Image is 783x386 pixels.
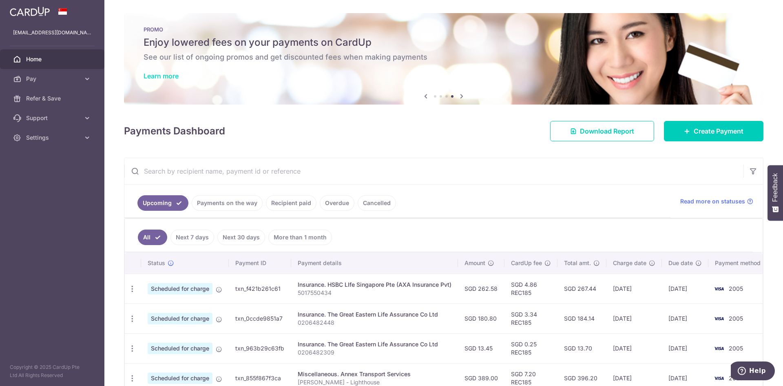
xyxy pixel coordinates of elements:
[298,340,451,348] div: Insurance. The Great Eastern Life Assurance Co Ltd
[557,333,606,363] td: SGD 13.70
[680,197,753,205] a: Read more on statuses
[557,274,606,303] td: SGD 267.44
[708,252,770,274] th: Payment method
[504,274,557,303] td: SGD 4.86 REC185
[664,121,763,141] a: Create Payment
[268,230,332,245] a: More than 1 month
[124,13,763,105] img: Latest Promos banner
[26,134,80,142] span: Settings
[694,126,743,136] span: Create Payment
[680,197,745,205] span: Read more on statuses
[137,195,188,211] a: Upcoming
[298,370,451,378] div: Miscellaneous. Annex Transport Services
[26,94,80,103] span: Refer & Save
[192,195,263,211] a: Payments on the way
[729,315,743,322] span: 2005
[148,343,212,354] span: Scheduled for charge
[10,7,50,16] img: CardUp
[26,114,80,122] span: Support
[729,345,743,352] span: 2005
[729,375,743,382] span: 2005
[298,319,451,327] p: 0206482448
[144,72,179,80] a: Learn more
[124,124,225,138] h4: Payments Dashboard
[266,195,316,211] a: Recipient paid
[148,373,212,384] span: Scheduled for charge
[26,75,80,83] span: Pay
[229,252,291,274] th: Payment ID
[144,26,744,33] p: PROMO
[148,313,212,324] span: Scheduled for charge
[458,303,504,333] td: SGD 180.80
[662,274,708,303] td: [DATE]
[229,303,291,333] td: txn_0ccde9851a7
[662,333,708,363] td: [DATE]
[557,303,606,333] td: SGD 184.14
[511,259,542,267] span: CardUp fee
[550,121,654,141] a: Download Report
[662,303,708,333] td: [DATE]
[711,373,727,383] img: Bank Card
[711,344,727,353] img: Bank Card
[580,126,634,136] span: Download Report
[298,289,451,297] p: 5017550434
[229,274,291,303] td: txn_f421b261c61
[711,314,727,324] img: Bank Card
[148,259,165,267] span: Status
[138,230,167,245] a: All
[298,348,451,357] p: 0206482309
[464,259,485,267] span: Amount
[458,333,504,363] td: SGD 13.45
[606,333,662,363] td: [DATE]
[729,285,743,292] span: 2005
[711,284,727,294] img: Bank Card
[606,303,662,333] td: [DATE]
[320,195,354,211] a: Overdue
[26,55,80,63] span: Home
[731,361,775,382] iframe: Opens a widget where you can find more information
[504,333,557,363] td: SGD 0.25 REC185
[772,173,779,202] span: Feedback
[768,165,783,221] button: Feedback - Show survey
[358,195,396,211] a: Cancelled
[298,310,451,319] div: Insurance. The Great Eastern Life Assurance Co Ltd
[504,303,557,333] td: SGD 3.34 REC185
[668,259,693,267] span: Due date
[124,158,743,184] input: Search by recipient name, payment id or reference
[144,52,744,62] h6: See our list of ongoing promos and get discounted fees when making payments
[458,274,504,303] td: SGD 262.58
[217,230,265,245] a: Next 30 days
[170,230,214,245] a: Next 7 days
[291,252,458,274] th: Payment details
[606,274,662,303] td: [DATE]
[148,283,212,295] span: Scheduled for charge
[229,333,291,363] td: txn_963b29c63fb
[144,36,744,49] h5: Enjoy lowered fees on your payments on CardUp
[13,29,91,37] p: [EMAIL_ADDRESS][DOMAIN_NAME]
[298,281,451,289] div: Insurance. HSBC LIfe Singapore Pte (AXA Insurance Pvt)
[613,259,646,267] span: Charge date
[564,259,591,267] span: Total amt.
